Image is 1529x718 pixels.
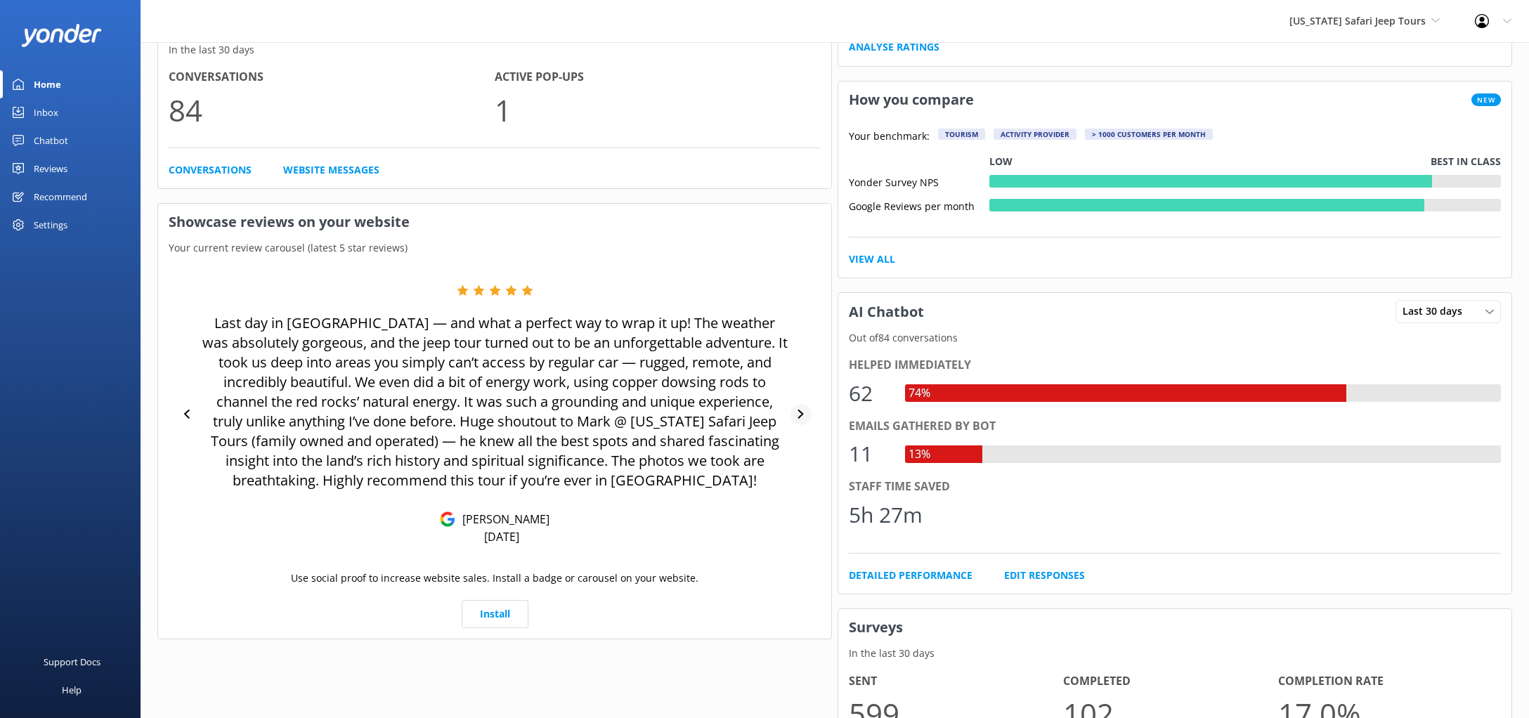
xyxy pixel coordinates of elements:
[21,24,102,47] img: yonder-white-logo.png
[455,511,549,527] p: [PERSON_NAME]
[34,155,67,183] div: Reviews
[849,252,895,267] a: View All
[34,70,61,98] div: Home
[1004,568,1085,583] a: Edit Responses
[283,162,379,178] a: Website Messages
[838,81,984,118] h3: How you compare
[849,498,923,532] div: 5h 27m
[838,330,1511,346] p: Out of 84 conversations
[462,600,528,628] a: Install
[849,437,891,471] div: 11
[158,42,831,58] p: In the last 30 days
[158,204,831,240] h3: Showcase reviews on your website
[44,648,100,676] div: Support Docs
[849,39,939,55] a: Analyse Ratings
[905,445,934,464] div: 13%
[34,211,67,239] div: Settings
[169,162,252,178] a: Conversations
[1403,303,1471,319] span: Last 30 days
[849,672,1063,691] h4: Sent
[34,126,68,155] div: Chatbot
[1085,129,1213,140] div: > 1000 customers per month
[34,98,58,126] div: Inbox
[1471,93,1501,106] span: New
[838,294,935,330] h3: AI Chatbot
[938,129,985,140] div: Tourism
[849,478,1501,496] div: Staff time saved
[169,86,495,133] p: 84
[849,356,1501,374] div: Helped immediately
[484,529,519,544] p: [DATE]
[849,129,930,145] p: Your benchmark:
[838,646,1511,661] p: In the last 30 days
[994,129,1076,140] div: Activity Provider
[495,86,821,133] p: 1
[1063,672,1277,691] h4: Completed
[849,568,972,583] a: Detailed Performance
[495,68,821,86] h4: Active Pop-ups
[158,240,831,256] p: Your current review carousel (latest 5 star reviews)
[989,154,1013,169] p: Low
[1289,14,1426,27] span: [US_STATE] Safari Jeep Tours
[440,511,455,527] img: Google Reviews
[1431,154,1501,169] p: Best in class
[838,609,1511,646] h3: Surveys
[169,68,495,86] h4: Conversations
[201,313,788,490] p: Last day in [GEOGRAPHIC_DATA] — and what a perfect way to wrap it up! The weather was absolutely ...
[1278,672,1492,691] h4: Completion Rate
[849,377,891,410] div: 62
[34,183,87,211] div: Recommend
[849,417,1501,436] div: Emails gathered by bot
[849,199,989,211] div: Google Reviews per month
[62,676,82,704] div: Help
[905,384,934,403] div: 74%
[291,570,698,586] p: Use social proof to increase website sales. Install a badge or carousel on your website.
[849,175,989,188] div: Yonder Survey NPS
